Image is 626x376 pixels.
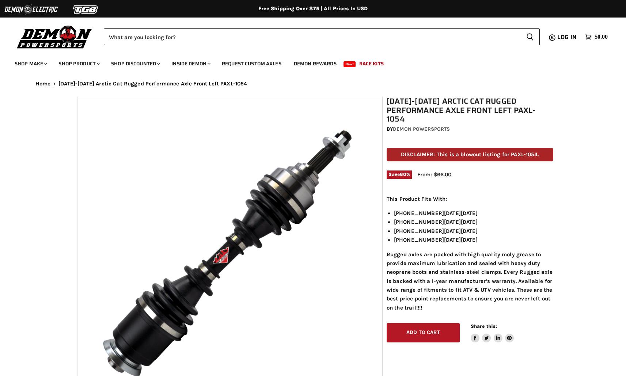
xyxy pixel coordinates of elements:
span: [DATE]-[DATE] Arctic Cat Rugged Performance Axle Front Left PAXL-1054 [58,81,247,87]
ul: Main menu [9,53,606,71]
a: Shop Make [9,56,52,71]
span: Save % [387,170,412,179]
form: Product [104,28,540,45]
a: Demon Powersports [393,126,450,132]
span: Share this: [471,323,497,329]
button: Add to cart [387,323,460,342]
img: Demon Powersports [15,24,95,50]
div: by [387,125,553,133]
a: Request Custom Axles [216,56,287,71]
li: [PHONE_NUMBER][DATE][DATE] [394,235,553,244]
span: Log in [557,32,577,42]
a: Race Kits [354,56,389,71]
span: Add to cart [406,329,440,335]
a: Inside Demon [166,56,215,71]
a: Shop Product [53,56,104,71]
a: $0.00 [581,32,611,42]
div: Free Shipping Over $75 | All Prices In USD [21,5,606,12]
span: $0.00 [595,34,608,41]
img: Demon Electric Logo 2 [4,3,58,16]
li: [PHONE_NUMBER][DATE][DATE] [394,209,553,218]
a: Shop Discounted [106,56,164,71]
input: Search [104,28,520,45]
span: From: $66.00 [417,171,451,178]
nav: Breadcrumbs [21,81,606,87]
p: This Product Fits With: [387,195,553,203]
span: New! [344,61,356,67]
h1: [DATE]-[DATE] Arctic Cat Rugged Performance Axle Front Left PAXL-1054 [387,97,553,124]
li: [PHONE_NUMBER][DATE][DATE] [394,218,553,226]
a: Log in [554,34,581,41]
div: Rugged axles are packed with high quality moly grease to provide maximum lubrication and sealed w... [387,195,553,312]
li: [PHONE_NUMBER][DATE][DATE] [394,227,553,235]
button: Search [520,28,540,45]
span: 60 [400,172,406,177]
p: DISCLAIMER: This is a blowout listing for PAXL-1054. [387,148,553,161]
aside: Share this: [471,323,514,342]
a: Home [35,81,51,87]
a: Demon Rewards [288,56,342,71]
img: TGB Logo 2 [58,3,113,16]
